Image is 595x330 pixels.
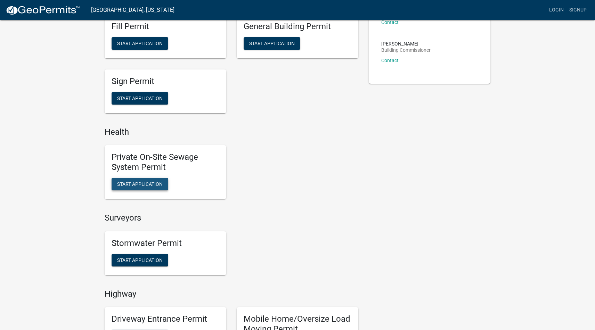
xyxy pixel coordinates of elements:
[244,37,300,50] button: Start Application
[112,152,219,172] h5: Private On-Site Sewage System Permit
[112,254,168,266] button: Start Application
[117,181,163,187] span: Start Application
[91,4,174,16] a: [GEOGRAPHIC_DATA], [US_STATE]
[105,289,358,299] h4: Highway
[112,178,168,190] button: Start Application
[112,76,219,86] h5: Sign Permit
[117,95,163,101] span: Start Application
[117,257,163,263] span: Start Application
[112,22,219,32] h5: Fill Permit
[381,19,399,25] a: Contact
[381,48,431,52] p: Building Commissioner
[249,40,295,46] span: Start Application
[105,127,358,137] h4: Health
[112,37,168,50] button: Start Application
[567,3,589,17] a: Signup
[105,213,358,223] h4: Surveyors
[112,92,168,105] button: Start Application
[381,41,431,46] p: [PERSON_NAME]
[244,22,351,32] h5: General Building Permit
[112,314,219,324] h5: Driveway Entrance Permit
[546,3,567,17] a: Login
[381,58,399,63] a: Contact
[112,238,219,248] h5: Stormwater Permit
[117,40,163,46] span: Start Application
